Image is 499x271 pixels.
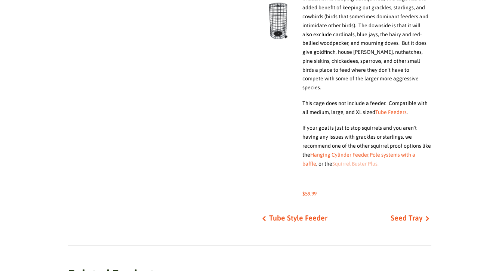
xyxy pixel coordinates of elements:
a: Go to Tube Style Feeder [269,212,327,224]
p: If your goal is just to stop squirrels and you aren't having any issues with grackles or starling... [302,124,431,168]
a: Pole systems with a baffle [302,152,415,167]
a: Hanging Cylinder Feeder [310,152,369,158]
a: Go to Seed Tray [391,212,422,224]
span: $ [302,191,305,197]
p: This cage does not include a feeder. Compatible with all medium, large, and XL sized . [302,99,431,117]
a: Tube Feeders [375,109,407,115]
a: Squirrel Buster Plus. [332,161,379,167]
span: 59.99 [302,191,317,197]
